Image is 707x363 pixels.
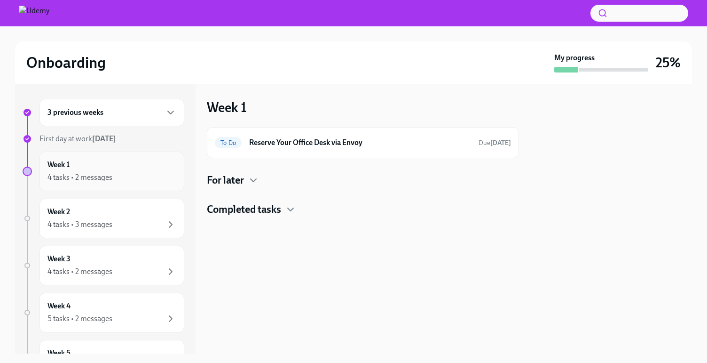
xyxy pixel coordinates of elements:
h4: For later [207,173,244,187]
strong: [DATE] [92,134,116,143]
h6: 3 previous weeks [47,107,103,118]
h3: 25% [656,54,681,71]
h6: Week 5 [47,348,71,358]
a: Week 24 tasks • 3 messages [23,199,184,238]
h4: Completed tasks [207,202,281,217]
div: For later [207,173,519,187]
h6: Week 3 [47,254,71,264]
div: Completed tasks [207,202,519,217]
div: 4 tasks • 2 messages [47,266,112,277]
div: 3 previous weeks [39,99,184,126]
a: Week 34 tasks • 2 messages [23,246,184,285]
a: To DoReserve Your Office Desk via EnvoyDue[DATE] [215,135,511,150]
h6: Reserve Your Office Desk via Envoy [249,137,471,148]
span: To Do [215,139,242,146]
a: Week 14 tasks • 2 messages [23,152,184,191]
strong: [DATE] [490,139,511,147]
h6: Week 1 [47,160,70,170]
div: 4 tasks • 3 messages [47,219,112,230]
strong: My progress [554,53,595,63]
img: Udemy [19,6,49,21]
div: 4 tasks • 2 messages [47,172,112,183]
h6: Week 2 [47,207,70,217]
span: First day at work [39,134,116,143]
h3: Week 1 [207,99,247,116]
div: 5 tasks • 2 messages [47,314,112,324]
a: Week 45 tasks • 2 messages [23,293,184,332]
a: First day at work[DATE] [23,134,184,144]
span: August 23rd, 2025 11:00 [479,138,511,147]
h2: Onboarding [26,53,106,72]
span: Due [479,139,511,147]
h6: Week 4 [47,301,71,311]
